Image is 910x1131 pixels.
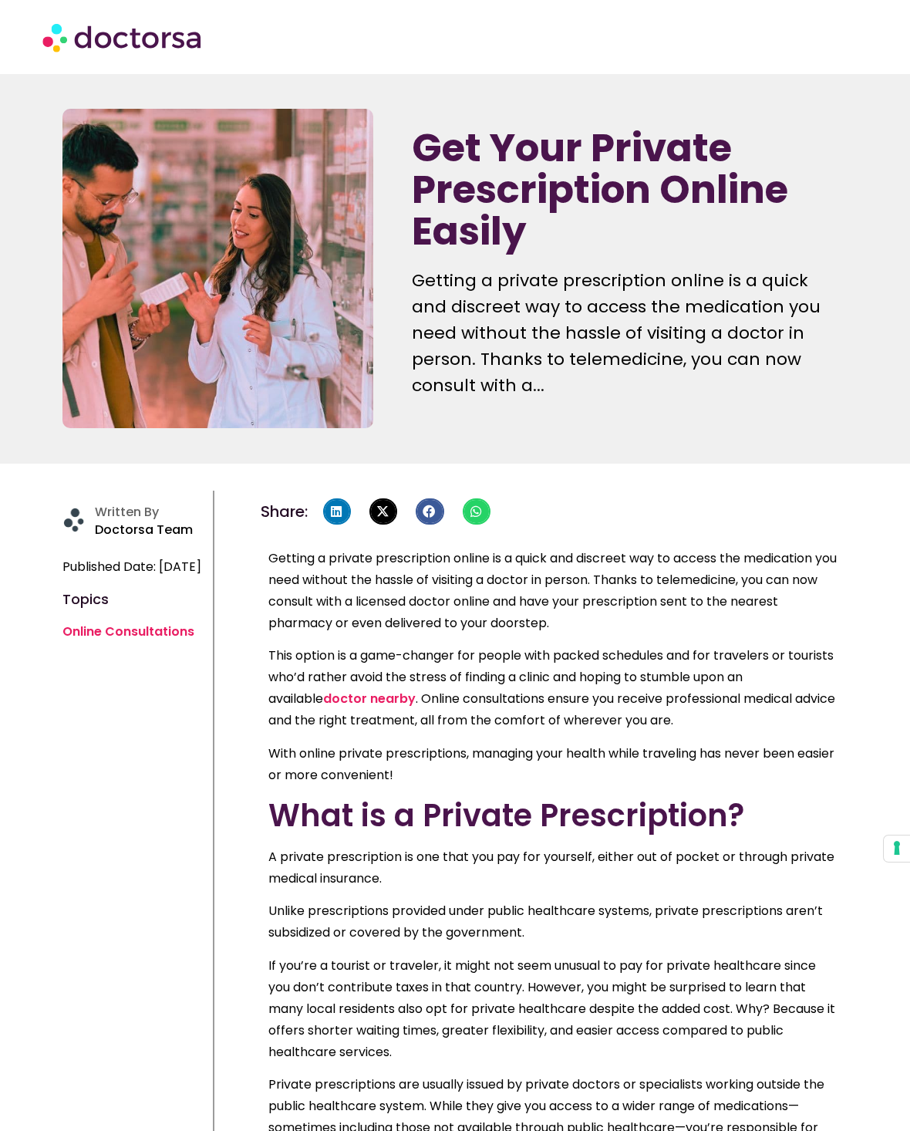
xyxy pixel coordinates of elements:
div: Share on facebook [416,498,443,525]
h4: Topics [62,593,205,606]
p: If you’re a tourist or traveler, it might not seem unusual to pay for private healthcare since yo... [268,955,840,1063]
a: Online Consultations [62,623,194,640]
button: Your consent preferences for tracking technologies [884,836,910,862]
h4: Share: [261,504,308,519]
h2: What is a Private Prescription? [268,797,840,834]
p: Getting a private prescription online is a quick and discreet way to access the medication you ne... [268,548,840,634]
p: This option is a game-changer for people with packed schedules and for travelers or tourists who’... [268,645,840,731]
p: Doctorsa Team [95,519,205,541]
h1: Get Your Private Prescription Online Easily [412,127,848,252]
p: Unlike prescriptions provided under public healthcare systems, private prescriptions aren’t subsi... [268,900,840,944]
p: With online private prescriptions, managing your health while traveling has never been easier or ... [268,743,840,786]
a: doctor nearby [323,690,416,707]
span: Published Date: [DATE] [62,556,201,578]
p: A private prescription is one that you pay for yourself, either out of pocket or through private ... [268,846,840,890]
h4: Written By [95,505,205,519]
div: Share on x-twitter [369,498,397,525]
div: Share on linkedin [323,498,351,525]
div: Share on whatsapp [463,498,490,525]
p: Getting a private prescription online is a quick and discreet way to access the medication you ne... [412,268,848,399]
